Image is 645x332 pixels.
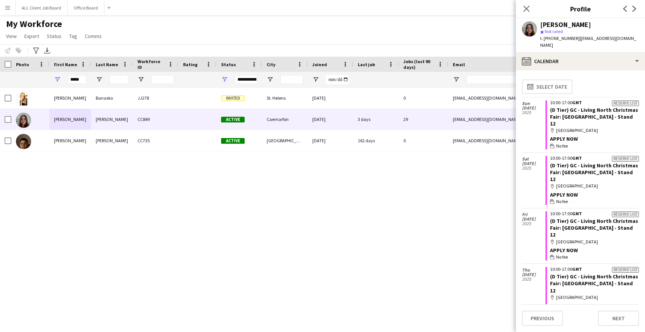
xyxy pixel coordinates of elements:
[612,156,639,162] div: Reserve list
[267,62,275,67] span: City
[550,100,639,105] div: 10:00-17:00
[44,31,65,41] a: Status
[540,35,580,41] span: t. [PHONE_NUMBER]
[522,277,545,281] span: 2025
[353,109,399,130] div: 3 days
[43,46,52,55] app-action-btn: Export XLSX
[572,100,582,105] span: GMT
[91,130,133,151] div: [PERSON_NAME]
[545,29,563,34] span: Not rated
[16,134,31,149] img: Stephen Hodge
[612,211,639,217] div: Reserve list
[522,217,545,221] span: [DATE]
[54,62,77,67] span: First Name
[262,109,308,130] div: Caernarfon
[572,155,582,161] span: GMT
[612,100,639,106] div: Reserve list
[308,130,353,151] div: [DATE]
[49,109,91,130] div: [PERSON_NAME]
[516,4,645,14] h3: Profile
[16,62,29,67] span: Photo
[522,79,572,94] button: Select date
[550,273,638,294] a: (D Tier) GC - Living North Christmas Fair: [GEOGRAPHIC_DATA] - Stand 12
[522,157,545,161] span: Sat
[221,117,245,122] span: Active
[612,267,639,273] div: Reserve list
[49,130,91,151] div: [PERSON_NAME]
[556,143,568,149] span: No fee
[353,130,399,151] div: 162 days
[133,87,179,108] div: JJ278
[550,191,639,198] div: APPLY NOW
[522,212,545,217] span: Fri
[138,59,165,70] span: Workforce ID
[183,62,198,67] span: Rating
[550,127,639,134] div: [GEOGRAPHIC_DATA]
[448,87,600,108] div: [EMAIL_ADDRESS][DOMAIN_NAME]
[522,221,545,226] span: 2025
[550,162,638,183] a: (D Tier) GC - Living North Christmas Fair: [GEOGRAPHIC_DATA] - Stand 12
[138,76,144,83] button: Open Filter Menu
[312,62,327,67] span: Joined
[550,211,639,216] div: 10:00-17:00
[572,266,582,272] span: GMT
[262,87,308,108] div: St. Helens
[522,106,545,110] span: [DATE]
[556,254,568,261] span: No fee
[16,113,31,128] img: Stephanie Hughes
[550,247,639,254] div: APPLY NOW
[522,101,545,106] span: Sun
[312,76,319,83] button: Open Filter Menu
[151,75,174,84] input: Workforce ID Filter Input
[49,87,91,108] div: [PERSON_NAME]
[399,109,448,130] div: 29
[522,166,545,170] span: 2025
[16,0,68,15] button: ALL Client Job Board
[32,46,41,55] app-action-btn: Advanced filters
[133,109,179,130] div: CC849
[69,33,77,40] span: Tag
[522,272,545,277] span: [DATE]
[550,135,639,142] div: APPLY NOW
[82,31,105,41] a: Comms
[540,35,636,48] span: | [EMAIL_ADDRESS][DOMAIN_NAME]
[550,302,639,309] div: APPLY NOW
[326,75,349,84] input: Joined Filter Input
[66,31,80,41] a: Tag
[556,198,568,205] span: No fee
[267,76,273,83] button: Open Filter Menu
[91,109,133,130] div: [PERSON_NAME]
[399,87,448,108] div: 0
[68,75,87,84] input: First Name Filter Input
[6,18,62,30] span: My Workforce
[516,52,645,70] div: Calendar
[96,62,118,67] span: Last Name
[550,238,639,245] div: [GEOGRAPHIC_DATA]
[21,31,42,41] a: Export
[24,33,39,40] span: Export
[47,33,62,40] span: Status
[3,31,20,41] a: View
[522,268,545,272] span: Thu
[308,109,353,130] div: [DATE]
[448,109,600,130] div: [EMAIL_ADDRESS][DOMAIN_NAME]
[91,87,133,108] div: Banasko
[109,75,128,84] input: Last Name Filter Input
[453,76,460,83] button: Open Filter Menu
[221,138,245,144] span: Active
[453,62,465,67] span: Email
[550,294,639,301] div: [GEOGRAPHIC_DATA]
[448,130,600,151] div: [EMAIL_ADDRESS][DOMAIN_NAME]
[221,62,236,67] span: Status
[522,161,545,166] span: [DATE]
[550,267,639,272] div: 10:00-17:00
[522,110,545,115] span: 2025
[54,76,61,83] button: Open Filter Menu
[540,21,591,28] div: [PERSON_NAME]
[133,130,179,151] div: CC735
[550,183,639,189] div: [GEOGRAPHIC_DATA]
[85,33,102,40] span: Comms
[598,311,639,326] button: Next
[308,87,353,108] div: [DATE]
[403,59,435,70] span: Jobs (last 90 days)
